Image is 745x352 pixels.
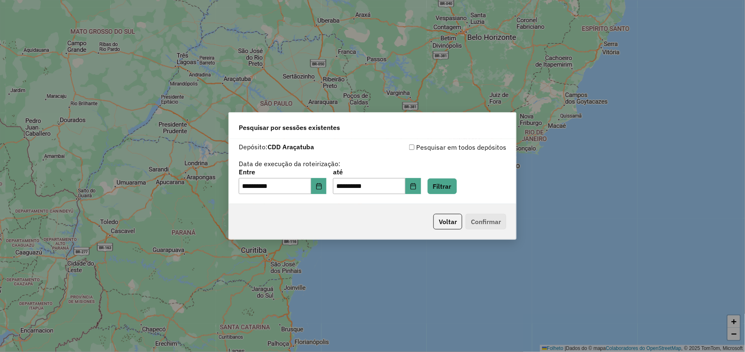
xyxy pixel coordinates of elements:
button: Filtrar [428,178,457,194]
font: Pesquisar em todos depósitos [416,142,506,152]
strong: CDD Araçatuba [268,143,314,151]
span: Pesquisar por sessões existentes [239,123,340,132]
button: Voltar [433,214,462,229]
label: Depósito: [239,142,314,152]
label: Entre [239,167,326,177]
button: Escolha a data [405,178,421,195]
label: até [333,167,421,177]
button: Escolha a data [311,178,327,195]
label: Data de execução da roteirização: [239,159,340,169]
